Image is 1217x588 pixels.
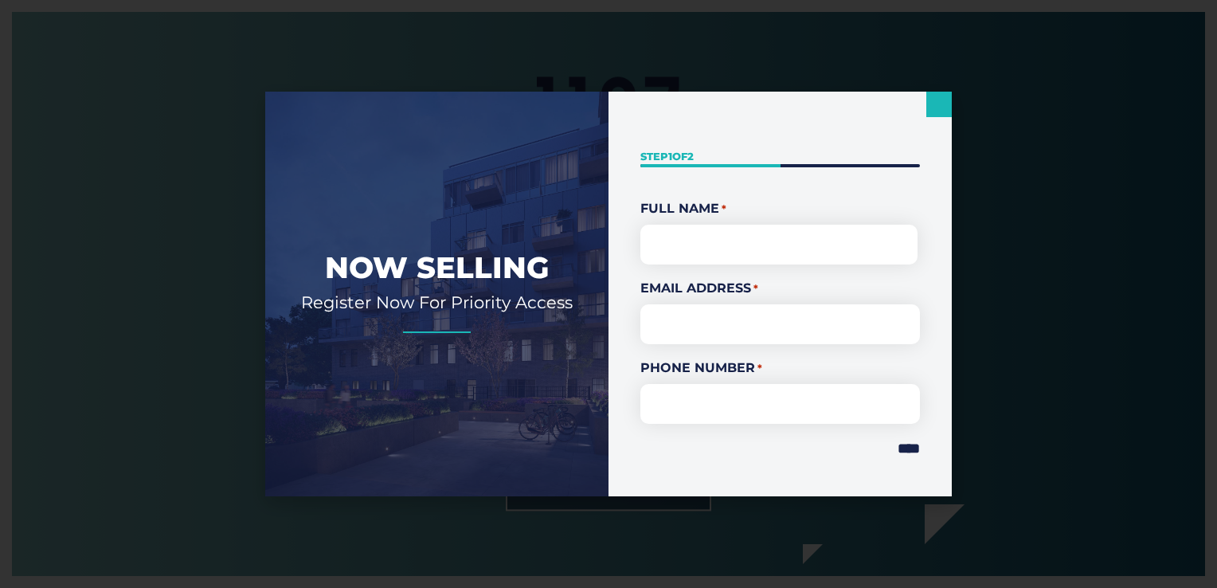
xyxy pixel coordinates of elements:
legend: Full Name [640,199,920,218]
span: 2 [687,150,694,163]
p: Step of [640,149,920,164]
h2: Register Now For Priority Access [289,292,585,313]
span: 1 [668,150,672,163]
label: Phone Number [640,359,920,378]
h2: Now Selling [289,249,585,287]
label: Email Address [640,279,920,298]
a: Close [926,92,952,117]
